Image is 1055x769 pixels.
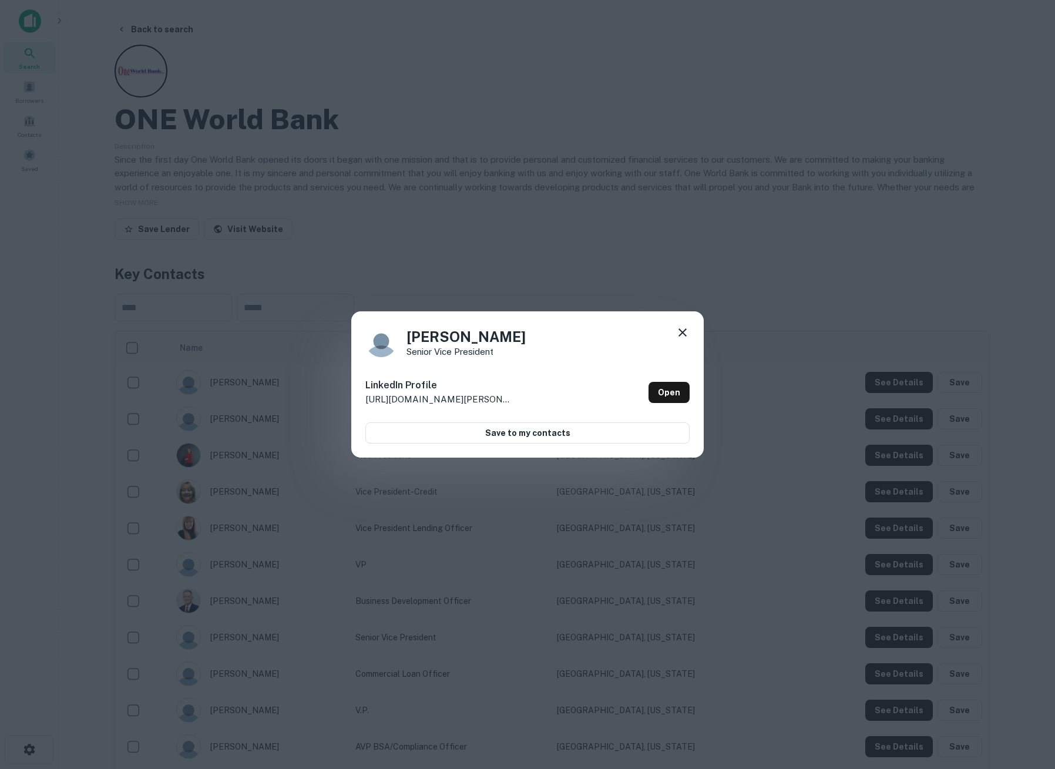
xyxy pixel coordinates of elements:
[406,347,526,356] p: Senior Vice President
[365,378,512,392] h6: LinkedIn Profile
[649,382,690,403] a: Open
[406,326,526,347] h4: [PERSON_NAME]
[365,392,512,407] p: [URL][DOMAIN_NAME][PERSON_NAME]
[365,325,397,357] img: 9c8pery4andzj6ohjkjp54ma2
[365,422,690,444] button: Save to my contacts
[996,675,1055,731] iframe: Chat Widget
